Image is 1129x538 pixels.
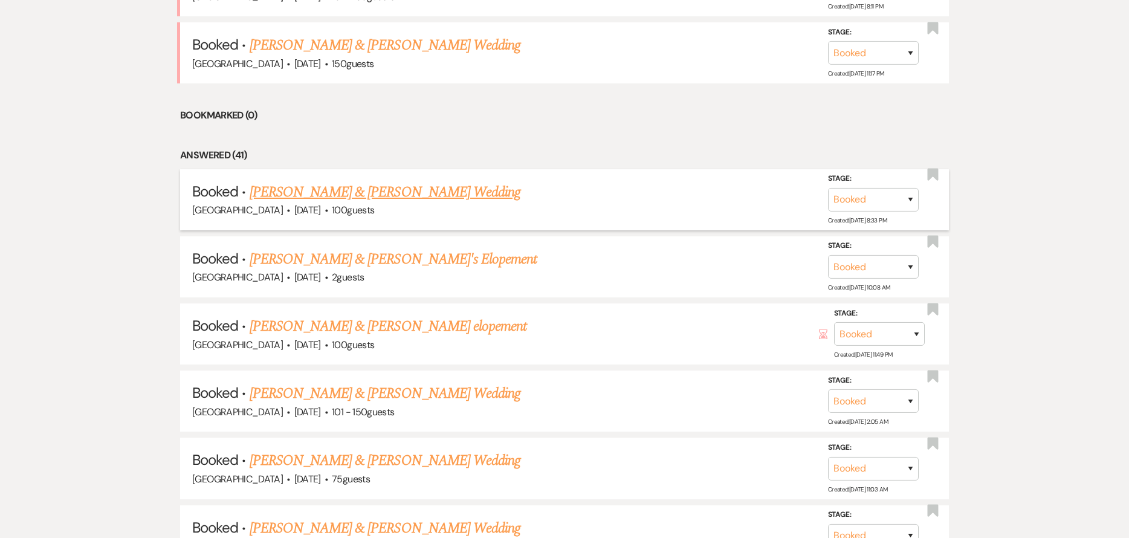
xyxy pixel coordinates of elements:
li: Answered (41) [180,147,949,163]
span: Created: [DATE] 2:05 AM [828,418,888,426]
label: Stage: [828,508,919,522]
a: [PERSON_NAME] & [PERSON_NAME] Wedding [250,383,520,404]
span: Booked [192,518,238,537]
span: 100 guests [332,339,374,351]
span: Created: [DATE] 11:03 AM [828,485,887,493]
span: [DATE] [294,339,321,351]
span: 2 guests [332,271,364,284]
span: Booked [192,383,238,402]
span: Created: [DATE] 10:08 AM [828,284,890,291]
span: Created: [DATE] 11:49 PM [834,351,892,358]
span: [GEOGRAPHIC_DATA] [192,57,283,70]
span: Created: [DATE] 8:33 PM [828,216,887,224]
span: [GEOGRAPHIC_DATA] [192,339,283,351]
span: Booked [192,182,238,201]
span: 101 - 150 guests [332,406,394,418]
span: [DATE] [294,473,321,485]
span: [DATE] [294,204,321,216]
label: Stage: [828,374,919,387]
label: Stage: [828,26,919,39]
label: Stage: [828,441,919,455]
span: [DATE] [294,57,321,70]
span: [GEOGRAPHIC_DATA] [192,406,283,418]
a: [PERSON_NAME] & [PERSON_NAME] Wedding [250,181,520,203]
a: [PERSON_NAME] & [PERSON_NAME]'s Elopement [250,248,537,270]
a: [PERSON_NAME] & [PERSON_NAME] Wedding [250,34,520,56]
a: [PERSON_NAME] & [PERSON_NAME] Wedding [250,450,520,472]
span: Booked [192,35,238,54]
a: [PERSON_NAME] & [PERSON_NAME] elopement [250,316,527,337]
label: Stage: [834,307,925,320]
span: [GEOGRAPHIC_DATA] [192,204,283,216]
span: [DATE] [294,406,321,418]
span: 100 guests [332,204,374,216]
span: Booked [192,249,238,268]
span: Booked [192,450,238,469]
li: Bookmarked (0) [180,108,949,123]
span: Created: [DATE] 11:17 PM [828,70,884,77]
label: Stage: [828,239,919,253]
span: [DATE] [294,271,321,284]
span: 75 guests [332,473,370,485]
span: 150 guests [332,57,374,70]
span: [GEOGRAPHIC_DATA] [192,473,283,485]
span: Booked [192,316,238,335]
span: Created: [DATE] 8:11 PM [828,2,883,10]
span: [GEOGRAPHIC_DATA] [192,271,283,284]
label: Stage: [828,172,919,186]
